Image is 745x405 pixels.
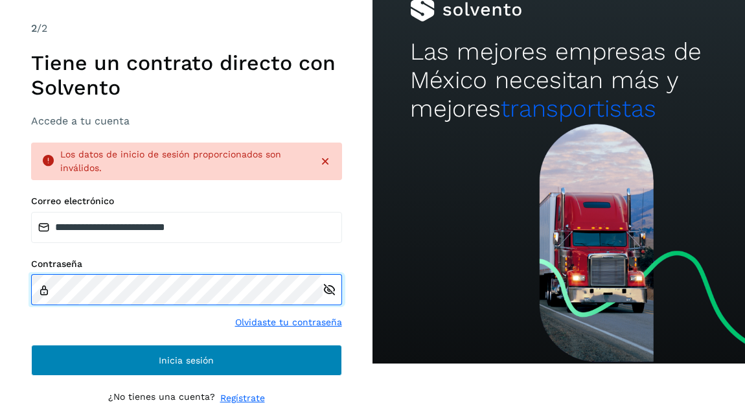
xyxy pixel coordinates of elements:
[410,38,708,124] h2: Las mejores empresas de México necesitan más y mejores
[31,22,37,34] span: 2
[31,51,342,100] h1: Tiene un contrato directo con Solvento
[31,259,342,270] label: Contraseña
[31,345,342,376] button: Inicia sesión
[501,95,656,122] span: transportistas
[159,356,214,365] span: Inicia sesión
[31,21,342,36] div: /2
[235,316,342,329] a: Olvidaste tu contraseña
[31,196,342,207] label: Correo electrónico
[108,391,215,405] p: ¿No tienes una cuenta?
[220,391,265,405] a: Regístrate
[31,115,342,127] h3: Accede a tu cuenta
[60,148,308,175] div: Los datos de inicio de sesión proporcionados son inválidos.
